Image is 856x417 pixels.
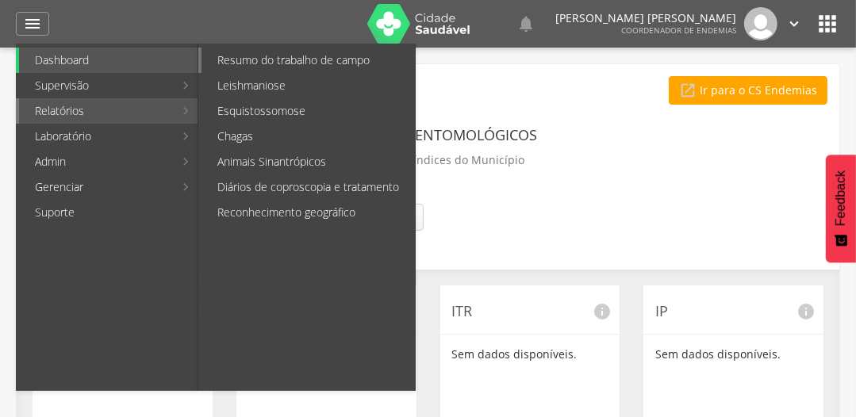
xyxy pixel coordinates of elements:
i: info [593,302,612,321]
a: Diários de coproscopia e tratamento [202,174,415,200]
i:  [679,82,697,99]
p: Sem dados disponíveis. [452,346,608,362]
a: Relatórios [19,98,174,124]
i: info [797,302,816,321]
span: Coordenador de Endemias [621,25,736,36]
a: Dashboard [19,48,198,73]
a: Suporte [19,200,198,225]
a: Admin [19,149,174,174]
a: Resumo do trabalho de campo [202,48,415,73]
a: Animais Sinantrópicos [202,149,415,174]
a: Supervisão [19,73,174,98]
a: Laboratório [19,124,174,149]
a: Ir para o CS Endemias [669,76,827,105]
a: Leishmaniose [202,73,415,98]
p: [PERSON_NAME] [PERSON_NAME] [555,13,736,24]
button: Feedback - Mostrar pesquisa [826,155,856,262]
header: Indicadores Entomológicos [319,121,538,149]
a:  [516,7,535,40]
p: Acompanhe os índices do Município [332,149,524,171]
i:  [516,14,535,33]
span: Feedback [834,170,848,226]
a:  [785,7,803,40]
i:  [23,14,42,33]
a: Reconhecimento geográfico [202,200,415,225]
i:  [815,11,840,36]
a: Esquistossomose [202,98,415,124]
a:  [16,12,49,36]
a: Gerenciar [19,174,174,200]
a: Chagas [202,124,415,149]
p: IP [655,301,812,322]
p: Sem dados disponíveis. [655,346,812,362]
p: ITR [452,301,608,322]
i:  [785,15,803,33]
